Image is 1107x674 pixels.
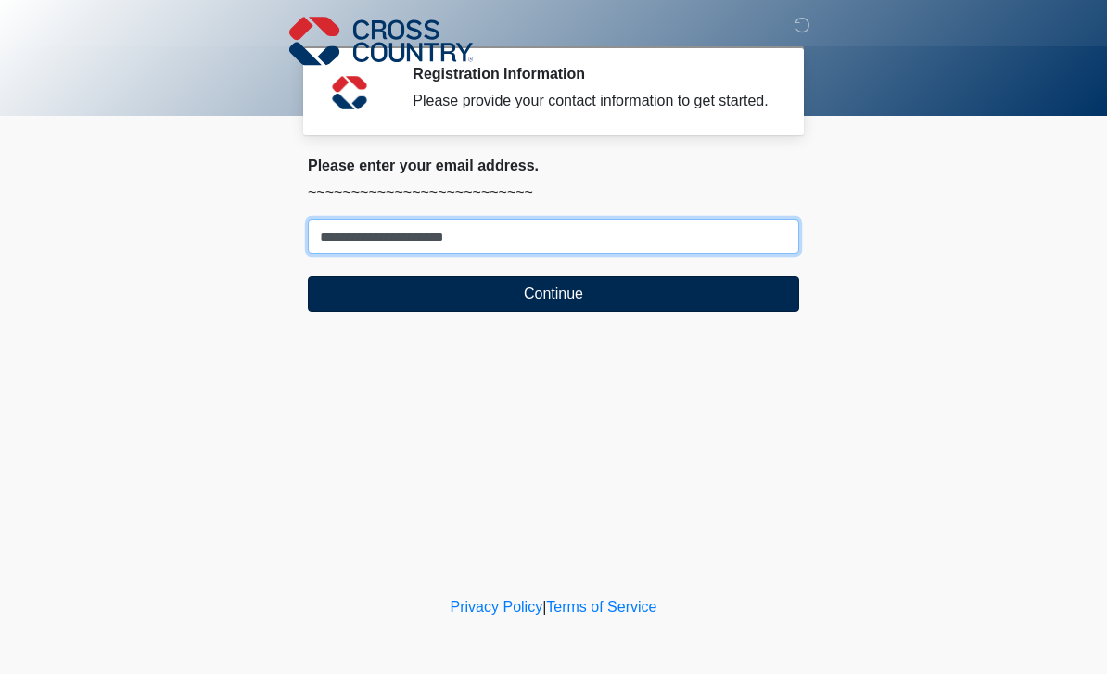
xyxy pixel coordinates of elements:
[413,90,771,112] div: Please provide your contact information to get started.
[308,276,799,312] button: Continue
[289,14,473,68] img: Cross Country Logo
[308,182,799,204] p: ~~~~~~~~~~~~~~~~~~~~~~~~~~
[451,599,543,615] a: Privacy Policy
[322,65,377,121] img: Agent Avatar
[308,157,799,174] h2: Please enter your email address.
[542,599,546,615] a: |
[546,599,656,615] a: Terms of Service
